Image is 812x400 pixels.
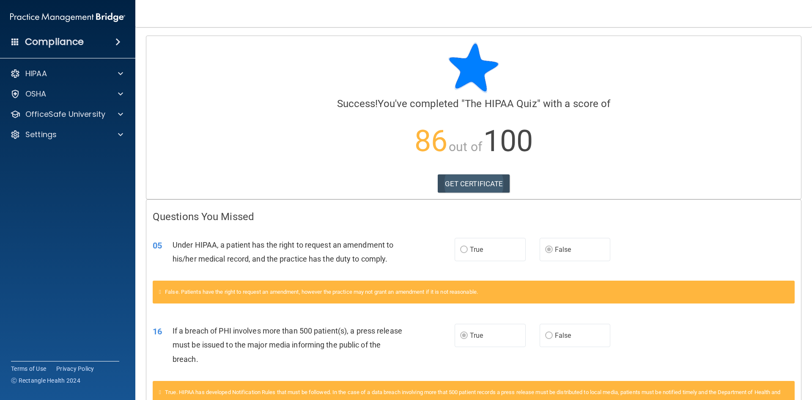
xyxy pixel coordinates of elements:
[448,42,499,93] img: blue-star-rounded.9d042014.png
[460,247,468,253] input: True
[545,333,553,339] input: False
[25,89,47,99] p: OSHA
[153,240,162,251] span: 05
[555,246,571,254] span: False
[153,326,162,337] span: 16
[165,289,478,295] span: False. Patients have the right to request an amendment, however the practice may not grant an ame...
[465,98,537,110] span: The HIPAA Quiz
[153,211,795,222] h4: Questions You Missed
[337,98,378,110] span: Success!
[10,69,123,79] a: HIPAA
[470,331,483,339] span: True
[11,364,46,373] a: Terms of Use
[56,364,94,373] a: Privacy Policy
[438,174,510,193] a: GET CERTIFICATE
[10,89,123,99] a: OSHA
[25,36,84,48] h4: Compliance
[555,331,571,339] span: False
[25,69,47,79] p: HIPAA
[483,124,533,158] span: 100
[173,240,393,263] span: Under HIPAA, a patient has the right to request an amendment to his/her medical record, and the p...
[25,130,57,140] p: Settings
[10,109,123,119] a: OfficeSafe University
[25,109,105,119] p: OfficeSafe University
[173,326,402,363] span: If a breach of PHI involves more than 500 patient(s), a press release must be issued to the major...
[414,124,447,158] span: 86
[10,9,125,26] img: PMB logo
[11,376,80,385] span: Ⓒ Rectangle Health 2024
[153,98,795,109] h4: You've completed " " with a score of
[470,246,483,254] span: True
[460,333,468,339] input: True
[10,130,123,140] a: Settings
[545,247,553,253] input: False
[449,139,482,154] span: out of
